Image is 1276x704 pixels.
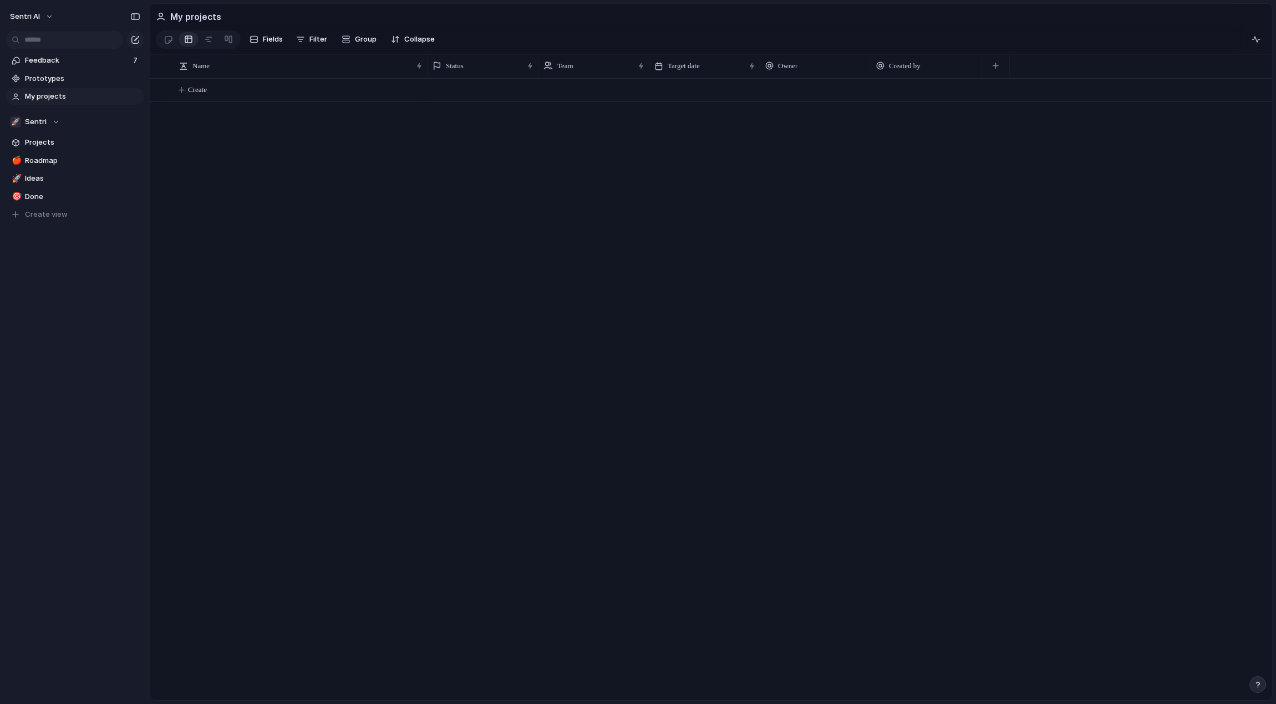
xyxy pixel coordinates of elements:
button: 🚀Sentri [6,114,144,130]
span: Sentri [25,116,47,127]
span: 7 [133,55,140,66]
a: 🚀Ideas [6,170,144,187]
span: Create view [25,209,68,220]
span: Group [355,34,377,45]
span: Sentri AI [10,11,40,22]
span: Owner [778,60,797,72]
div: 🎯 [12,190,19,203]
span: Ideas [25,173,140,184]
div: 🚀 [12,172,19,185]
span: Status [446,60,464,72]
span: Filter [309,34,327,45]
span: Create [188,84,207,95]
button: 🚀 [10,173,21,184]
button: 🍎 [10,155,21,166]
div: 🍎 [12,154,19,167]
button: Sentri AI [5,8,59,25]
span: Collapse [404,34,435,45]
a: Feedback7 [6,52,144,69]
div: 🚀 [10,116,21,127]
a: 🎯Done [6,188,144,205]
a: Projects [6,134,144,151]
span: My projects [25,91,140,102]
a: My projects [6,88,144,105]
span: Projects [25,137,140,148]
button: Create view [6,206,144,223]
span: Target date [668,60,700,72]
span: Team [557,60,573,72]
span: Done [25,191,140,202]
span: Name [192,60,210,72]
span: Roadmap [25,155,140,166]
span: Prototypes [25,73,140,84]
span: Fields [263,34,283,45]
a: Prototypes [6,70,144,87]
span: Feedback [25,55,130,66]
button: 🎯 [10,191,21,202]
a: 🍎Roadmap [6,152,144,169]
button: Group [336,30,382,48]
button: Filter [292,30,332,48]
button: Fields [245,30,287,48]
h2: My projects [170,10,221,23]
span: Created by [889,60,921,72]
button: Collapse [387,30,439,48]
